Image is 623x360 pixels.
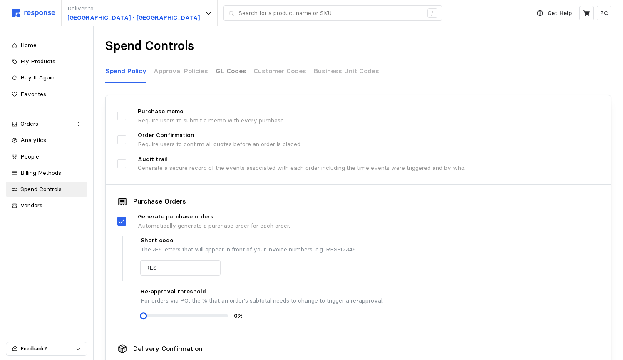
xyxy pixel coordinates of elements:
p: GL Codes [216,66,246,76]
img: svg%3e [12,9,55,17]
p: 0 % [234,311,243,320]
span: Favorites [20,90,46,98]
p: Business Unit Codes [314,66,379,76]
span: Spend Controls [20,185,62,193]
a: Spend Controls [6,182,87,197]
p: Deliver to [67,4,200,13]
a: Analytics [6,133,87,148]
div: Orders [20,119,73,129]
p: Get Help [547,9,572,18]
span: Billing Methods [20,169,61,176]
p: Feedback? [21,345,75,353]
a: Buy It Again [6,70,87,85]
span: Buy It Again [20,74,55,81]
span: Home [20,41,37,49]
p: Customer Codes [253,66,306,76]
p: Require users to submit a memo with every purchase. [138,116,285,125]
a: Home [6,38,87,53]
a: Orders [6,117,87,132]
h4: Purchase Orders [133,197,186,206]
button: PC [597,6,611,20]
button: Feedback? [6,342,87,355]
span: My Products [20,57,55,65]
span: People [20,153,39,160]
a: Vendors [6,198,87,213]
span: Vendors [20,201,42,209]
a: People [6,149,87,164]
p: Generate a secure record of the events associated with each order including the time events were ... [138,164,466,173]
p: Purchase memo [138,107,285,116]
p: PC [600,9,608,18]
p: Order Confirmation [138,131,302,140]
p: Spend Policy [105,66,146,76]
p: Generate purchase orders [138,212,290,221]
p: Audit trail [138,155,466,164]
input: Search for a product name or SKU [238,6,423,21]
span: Analytics [20,136,46,144]
button: Get Help [532,5,577,21]
p: The 3-5 letters that will appear in front of your invoice numbers. e.g. RES-12345 [140,245,355,254]
p: Re-approval threshold [141,287,599,296]
a: My Products [6,54,87,69]
h4: Delivery Confirmation [133,344,202,354]
p: Approval Policies [154,66,208,76]
p: Require users to confirm all quotes before an order is placed. [138,140,302,149]
h1: Spend Controls [105,38,194,54]
a: Billing Methods [6,166,87,181]
div: / [427,8,437,18]
p: Short code [140,236,355,245]
p: Automatically generate a purchase order for each order. [138,221,290,231]
p: [GEOGRAPHIC_DATA] - [GEOGRAPHIC_DATA] [67,13,200,22]
p: For orders via PO, the % that an order's subtotal needs to change to trigger a re-approval. [141,296,599,305]
a: Favorites [6,87,87,102]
